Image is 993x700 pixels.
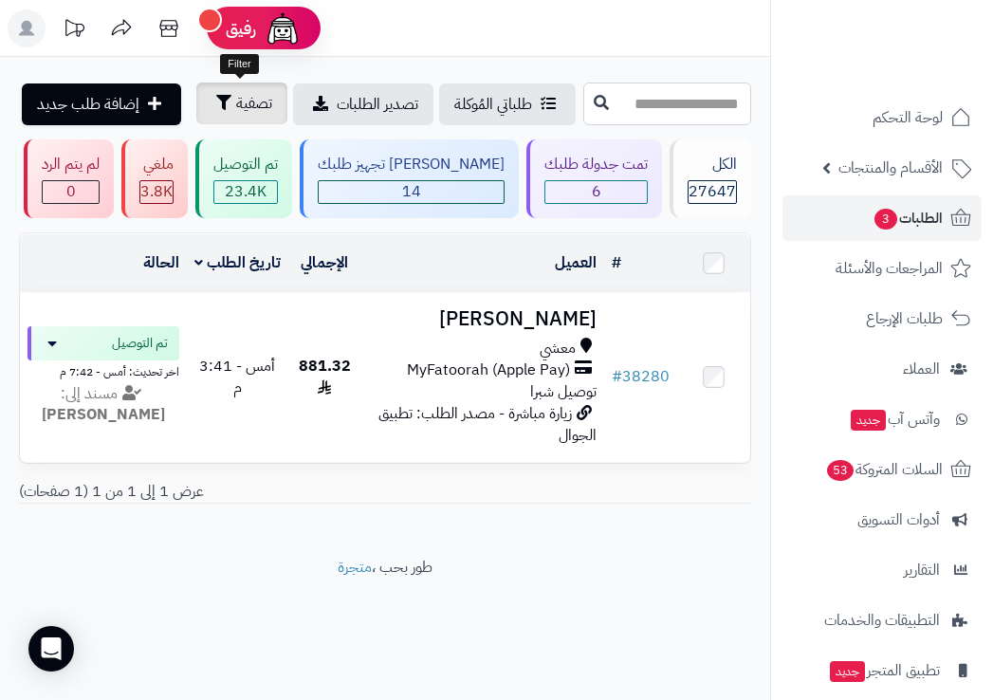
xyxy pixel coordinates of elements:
[523,139,666,218] a: تمت جدولة طلبك 6
[830,661,865,682] span: جديد
[20,139,118,218] a: لم يتم الرد 0
[782,396,982,442] a: وآتس آبجديد
[407,359,570,381] span: MyFatoorah (Apple Pay)
[825,456,943,483] span: السلات المتروكة
[555,251,597,274] a: العميل
[782,497,982,543] a: أدوات التسويق
[836,255,943,282] span: المراجعات والأسئلة
[849,406,940,433] span: وآتس آب
[140,181,173,203] div: 3835
[378,402,597,447] span: زيارة مباشرة - مصدر الطلب: تطبيق الجوال
[299,355,351,399] span: 881.32
[851,410,886,431] span: جديد
[214,181,277,203] span: 23.4K
[827,460,854,481] span: 53
[782,648,982,693] a: تطبيق المتجرجديد
[319,181,504,203] span: 14
[612,365,670,388] a: #38280
[192,139,296,218] a: تم التوصيل 23.4K
[782,95,982,140] a: لوحة التحكم
[139,154,174,175] div: ملغي
[214,181,277,203] div: 23404
[689,181,736,203] span: 27647
[838,155,943,181] span: الأقسام والمنتجات
[318,154,505,175] div: [PERSON_NAME] تجهيز طلبك
[439,83,576,125] a: طلباتي المُوكلة
[903,356,940,382] span: العملاء
[220,54,258,75] div: Filter
[236,92,272,115] span: تصفية
[782,447,982,492] a: السلات المتروكة53
[5,481,765,503] div: عرض 1 إلى 1 من 1 (1 صفحات)
[782,195,982,241] a: الطلبات3
[782,598,982,643] a: التطبيقات والخدمات
[226,17,256,40] span: رفيق
[874,209,897,230] span: 3
[140,181,173,203] span: 3.8K
[545,181,647,203] span: 6
[296,139,523,218] a: [PERSON_NAME] تجهيز طلبك 14
[293,83,433,125] a: تصدير الطلبات
[782,246,982,291] a: المراجعات والأسئلة
[28,626,74,672] div: Open Intercom Messenger
[143,251,179,274] a: الحالة
[43,181,99,203] span: 0
[530,380,597,403] span: توصيل شبرا
[264,9,302,47] img: ai-face.png
[196,83,287,124] button: تصفية
[688,154,737,175] div: الكل
[22,83,181,125] a: إضافة طلب جديد
[904,557,940,583] span: التقارير
[873,104,943,131] span: لوحة التحكم
[338,556,372,579] a: متجرة
[28,360,179,380] div: اخر تحديث: أمس - 7:42 م
[782,296,982,341] a: طلبات الإرجاع
[42,403,165,426] strong: [PERSON_NAME]
[301,251,348,274] a: الإجمالي
[782,547,982,593] a: التقارير
[873,205,943,231] span: الطلبات
[112,334,168,353] span: تم التوصيل
[824,607,940,634] span: التطبيقات والخدمات
[544,154,648,175] div: تمت جدولة طلبك
[828,657,940,684] span: تطبيق المتجر
[337,93,418,116] span: تصدير الطلبات
[782,346,982,392] a: العملاء
[454,93,532,116] span: طلباتي المُوكلة
[866,305,943,332] span: طلبات الإرجاع
[612,365,622,388] span: #
[857,507,940,533] span: أدوات التسويق
[13,383,193,427] div: مسند إلى:
[199,355,275,399] span: أمس - 3:41 م
[118,139,192,218] a: ملغي 3.8K
[666,139,755,218] a: الكل27647
[194,251,281,274] a: تاريخ الطلب
[37,93,139,116] span: إضافة طلب جديد
[540,338,576,359] span: معشي
[213,154,278,175] div: تم التوصيل
[42,154,100,175] div: لم يتم الرد
[612,251,621,274] a: #
[369,308,597,330] h3: [PERSON_NAME]
[50,9,98,52] a: تحديثات المنصة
